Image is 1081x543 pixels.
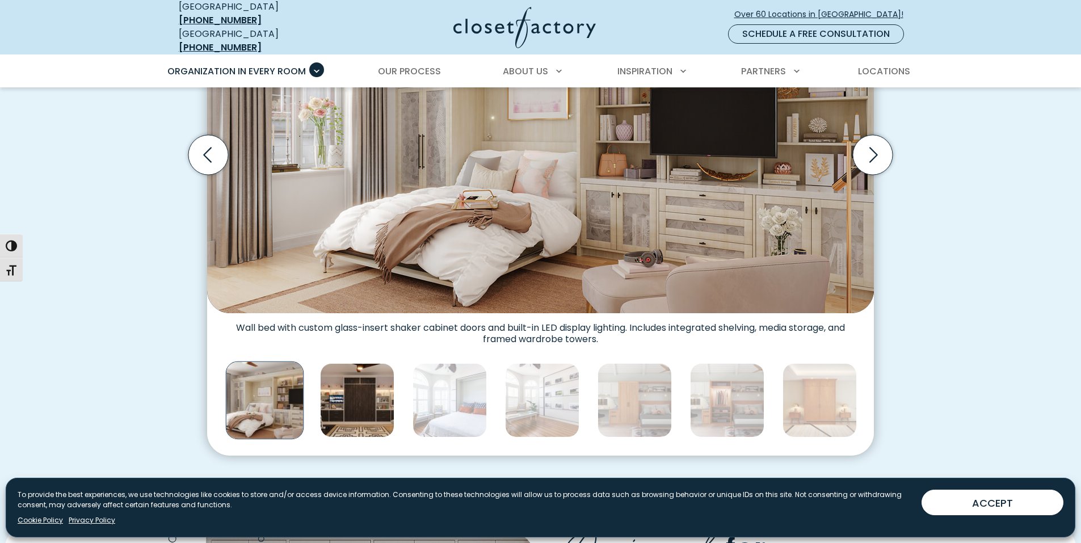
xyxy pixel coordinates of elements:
span: Locations [858,65,910,78]
span: Inspiration [617,65,672,78]
nav: Primary Menu [159,56,922,87]
button: Previous slide [184,131,233,179]
img: Contemporary two-tone wall bed in dark espresso and light ash, surrounded by integrated media cab... [320,363,394,437]
img: Wall bed disguised as a photo gallery installation [505,363,579,437]
button: ACCEPT [922,490,1063,515]
img: Features LED-lit hanging rods, adjustable shelves, and pull-out shoe storage. Built-in desk syste... [690,363,764,437]
button: Next slide [848,131,897,179]
span: Partners [741,65,786,78]
img: Custom wall bed in upstairs loft area [783,363,857,437]
img: Murphy bed with a hidden frame wall feature [413,363,487,437]
figcaption: Wall bed with custom glass-insert shaker cabinet doors and built-in LED display lighting. Include... [207,313,874,345]
span: Our Process [378,65,441,78]
a: Over 60 Locations in [GEOGRAPHIC_DATA]! [734,5,913,24]
a: Privacy Policy [69,515,115,525]
img: Closet Factory Logo [453,7,596,48]
img: Elegant cream-toned wall bed with TV display, decorative shelving, and frosted glass cabinet doors [226,361,304,440]
span: About Us [503,65,548,78]
a: Cookie Policy [18,515,63,525]
span: Over 60 Locations in [GEOGRAPHIC_DATA]! [734,9,912,20]
div: [GEOGRAPHIC_DATA] [179,27,343,54]
a: [PHONE_NUMBER] [179,14,262,27]
a: [PHONE_NUMBER] [179,41,262,54]
p: To provide the best experiences, we use technologies like cookies to store and/or access device i... [18,490,912,510]
img: Wall bed with built in cabinetry and workstation [598,363,672,437]
span: Organization in Every Room [167,65,306,78]
a: Schedule a Free Consultation [728,24,904,44]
